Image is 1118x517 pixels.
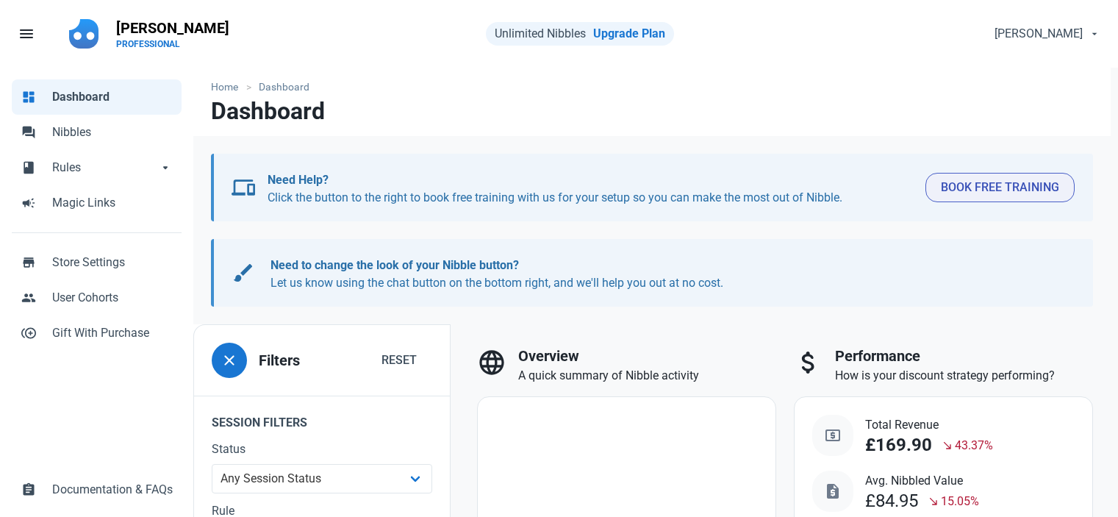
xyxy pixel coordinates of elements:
[21,88,36,103] span: dashboard
[21,324,36,339] span: control_point_duplicate
[52,159,158,177] span: Rules
[12,185,182,221] a: campaignMagic Links
[52,289,173,307] span: User Cohorts
[955,437,993,454] span: 43.37%
[835,367,1093,385] p: How is your discount strategy performing?
[232,261,255,285] span: brush
[982,19,1109,49] button: [PERSON_NAME]
[865,416,993,434] span: Total Revenue
[21,124,36,138] span: forum
[212,343,247,378] button: close
[12,245,182,280] a: storeStore Settings
[477,348,506,377] span: language
[824,427,842,444] span: local_atm
[381,352,417,369] span: Reset
[21,289,36,304] span: people
[12,150,182,185] a: bookRulesarrow_drop_down
[18,25,35,43] span: menu
[211,98,325,124] h1: Dashboard
[52,124,173,141] span: Nibbles
[116,18,229,38] p: [PERSON_NAME]
[865,435,932,455] div: £169.90
[21,254,36,268] span: store
[194,396,450,441] legend: Session Filters
[366,346,432,375] button: Reset
[12,315,182,351] a: control_point_duplicateGift With Purchase
[268,173,329,187] b: Need Help?
[794,348,823,377] span: attach_money
[21,481,36,496] span: assignment
[835,348,1093,365] h3: Performance
[518,348,776,365] h3: Overview
[268,171,914,207] p: Click the button to the right to book free training with us for your setup so you can make the mo...
[518,367,776,385] p: A quick summary of Nibble activity
[259,352,300,369] h3: Filters
[270,258,519,272] b: Need to change the look of your Nibble button?
[193,68,1111,98] nav: breadcrumbs
[21,159,36,174] span: book
[865,491,918,511] div: £84.95
[232,176,255,199] span: devices
[116,38,229,50] p: PROFESSIONAL
[211,79,246,95] a: Home
[12,79,182,115] a: dashboardDashboard
[925,173,1075,202] button: Book Free Training
[270,257,1061,292] p: Let us know using the chat button on the bottom right, and we'll help you out at no cost.
[52,254,173,271] span: Store Settings
[865,472,979,490] span: Avg. Nibbled Value
[824,482,842,500] span: request_quote
[593,26,665,40] a: Upgrade Plan
[52,324,173,342] span: Gift With Purchase
[52,194,173,212] span: Magic Links
[158,159,173,174] span: arrow_drop_down
[942,440,953,452] span: south_east
[52,88,173,106] span: Dashboard
[12,115,182,150] a: forumNibbles
[495,26,586,40] span: Unlimited Nibbles
[212,441,432,458] label: Status
[941,493,979,510] span: 15.05%
[21,194,36,209] span: campaign
[107,12,238,56] a: [PERSON_NAME]PROFESSIONAL
[941,179,1059,196] span: Book Free Training
[12,280,182,315] a: peopleUser Cohorts
[995,25,1083,43] span: [PERSON_NAME]
[12,472,182,507] a: assignmentDocumentation & FAQs
[221,352,238,369] span: close
[52,481,173,499] span: Documentation & FAQs
[928,496,939,507] span: south_east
